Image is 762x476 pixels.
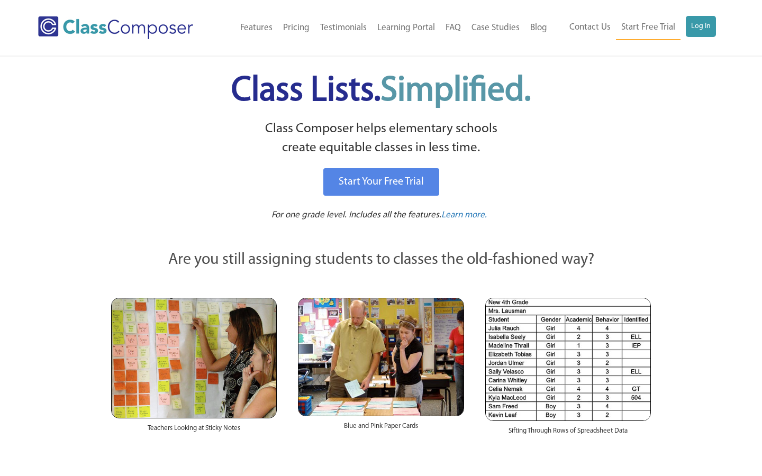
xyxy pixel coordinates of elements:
[231,74,531,108] span: Class Lists.
[440,16,466,40] a: FAQ
[271,210,441,219] span: For one grade level. Includes all the features.
[485,421,651,446] div: Sifting Through Rows of Spreadsheet Data
[235,16,278,40] a: Features
[298,416,464,442] div: Blue and Pink Paper Cards
[466,16,525,40] a: Case Studies
[686,16,716,37] a: Log In
[111,418,277,444] div: Teachers Looking at Sticky Notes
[441,210,487,219] span: Learn more.
[217,16,552,40] nav: Header Menu
[552,16,716,40] nav: Header Menu
[485,298,651,421] img: Spreadsheets
[38,16,193,39] img: Class Composer
[298,298,464,416] img: Blue and Pink Paper Cards
[372,16,440,40] a: Learning Portal
[111,298,277,418] img: Teachers Looking at Sticky Notes
[323,168,439,196] a: Start Your Free Trial
[380,74,531,108] span: Simplified.
[564,16,616,39] a: Contact Us
[110,120,652,158] p: Class Composer helps elementary schools create equitable classes in less time.
[339,177,424,187] span: Start Your Free Trial
[525,16,552,40] a: Blog
[441,209,487,222] a: Learn more.
[315,16,372,40] a: Testimonials
[616,16,681,40] a: Start Free Trial
[278,16,315,40] a: Pricing
[111,249,651,272] p: Are you still assigning students to classes the old-fashioned way?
